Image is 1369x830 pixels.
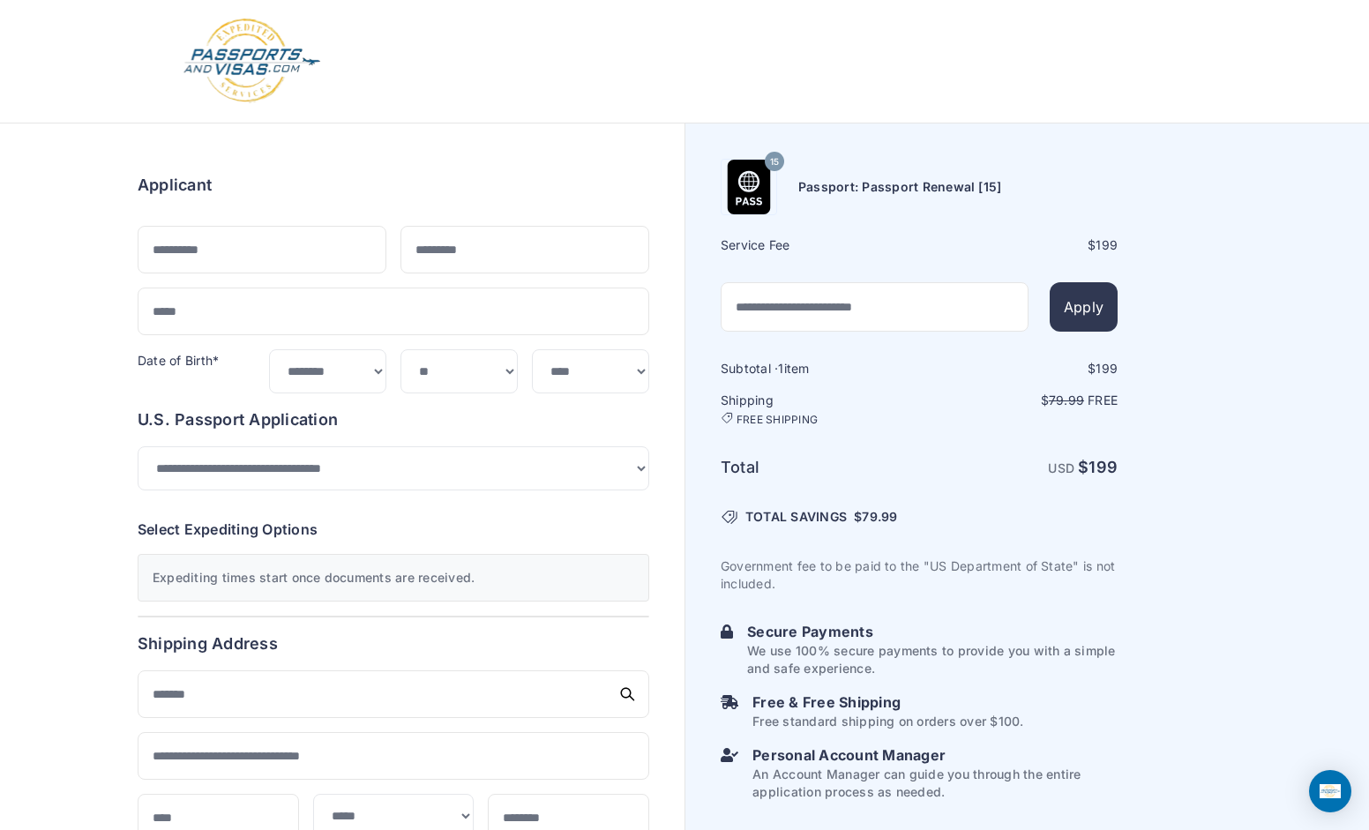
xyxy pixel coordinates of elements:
[721,455,917,480] h6: Total
[1096,361,1118,376] span: 199
[722,160,776,214] img: Product Name
[770,151,779,174] span: 15
[737,413,818,427] span: FREE SHIPPING
[854,508,897,526] span: $
[721,360,917,378] h6: Subtotal · item
[721,392,917,427] h6: Shipping
[1050,282,1118,332] button: Apply
[1309,770,1351,812] div: Open Intercom Messenger
[752,744,1118,766] h6: Personal Account Manager
[921,236,1118,254] div: $
[138,408,649,432] h6: U.S. Passport Application
[921,360,1118,378] div: $
[138,632,649,656] h6: Shipping Address
[138,173,212,198] h6: Applicant
[752,692,1023,713] h6: Free & Free Shipping
[182,18,322,105] img: Logo
[747,642,1118,677] p: We use 100% secure payments to provide you with a simple and safe experience.
[752,766,1118,801] p: An Account Manager can guide you through the entire application process as needed.
[747,621,1118,642] h6: Secure Payments
[1096,237,1118,252] span: 199
[138,519,649,540] h6: Select Expediting Options
[1049,393,1084,408] span: 79.99
[862,509,897,524] span: 79.99
[138,554,649,602] div: Expediting times start once documents are received.
[778,361,783,376] span: 1
[798,178,1001,196] h6: Passport: Passport Renewal [15]
[1088,393,1118,408] span: Free
[752,713,1023,730] p: Free standard shipping on orders over $100.
[921,392,1118,409] p: $
[138,353,219,368] label: Date of Birth*
[1048,460,1074,475] span: USD
[745,508,847,526] span: TOTAL SAVINGS
[1078,458,1118,476] strong: $
[1088,458,1118,476] span: 199
[721,557,1118,593] p: Government fee to be paid to the "US Department of State" is not included.
[721,236,917,254] h6: Service Fee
